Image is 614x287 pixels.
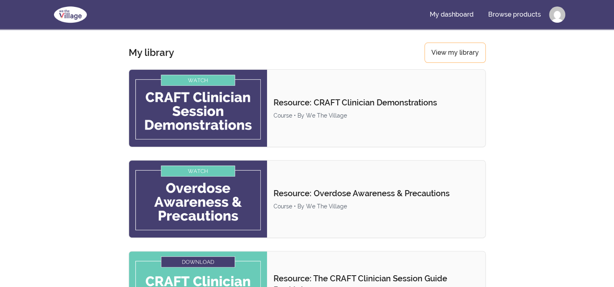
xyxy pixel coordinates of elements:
[129,161,267,238] img: Product image for Resource: Overdose Awareness & Precautions
[274,188,478,199] p: Resource: Overdose Awareness & Precautions
[549,6,565,23] img: Profile image for Chelysmaly Cruz Mercado
[423,5,565,24] nav: Main
[423,5,480,24] a: My dashboard
[129,160,486,238] a: Product image for Resource: Overdose Awareness & PrecautionsResource: Overdose Awareness & Precau...
[49,5,92,24] img: We The Village logo
[274,202,478,210] div: Course • By We The Village
[274,111,478,120] div: Course • By We The Village
[129,46,174,59] h3: My library
[129,70,267,147] img: Product image for Resource: CRAFT Clinician Demonstrations
[424,43,486,63] a: View my library
[129,69,486,147] a: Product image for Resource: CRAFT Clinician DemonstrationsResource: CRAFT Clinician Demonstration...
[482,5,547,24] a: Browse products
[274,97,478,108] p: Resource: CRAFT Clinician Demonstrations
